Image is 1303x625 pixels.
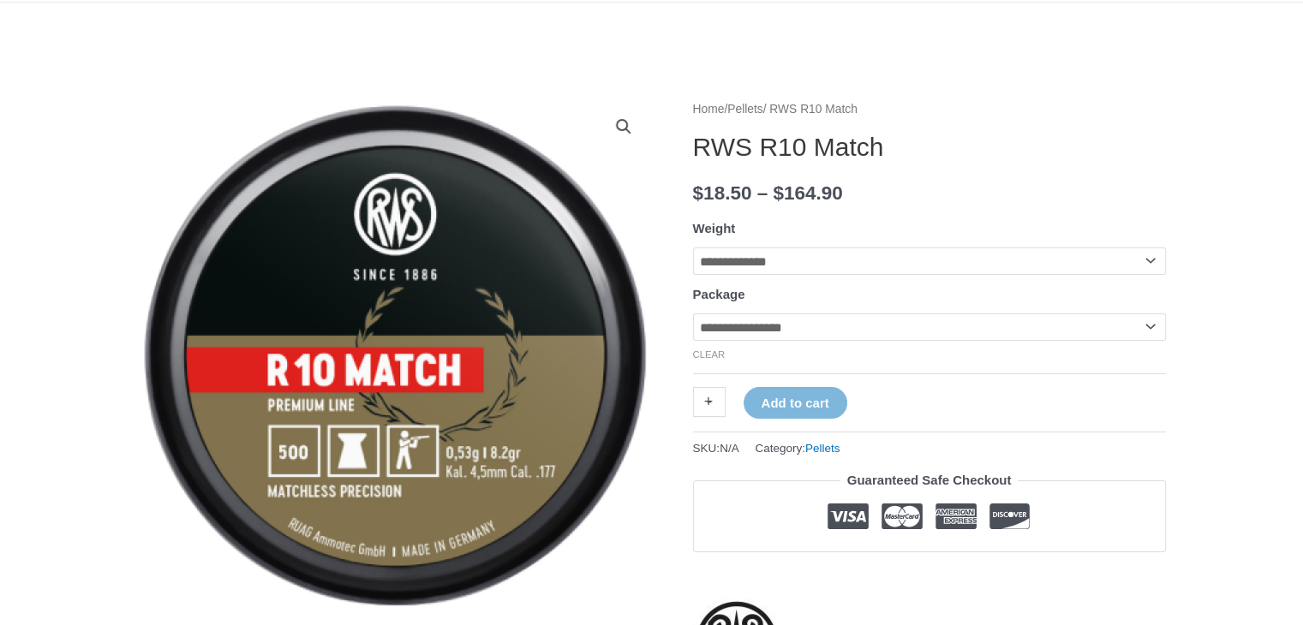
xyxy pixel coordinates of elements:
a: + [693,387,726,417]
span: N/A [720,442,739,455]
a: Clear options [693,349,726,360]
img: RWS R10 Match [138,98,652,612]
label: Package [693,287,745,301]
bdi: 164.90 [773,182,842,204]
span: Category: [755,437,840,459]
span: – [757,182,768,204]
nav: Breadcrumb [693,98,1166,121]
h1: RWS R10 Match [693,132,1166,163]
span: SKU: [693,437,739,459]
a: Pellets [805,442,840,455]
a: Pellets [727,103,762,116]
a: View full-screen image gallery [608,111,639,142]
a: Home [693,103,725,116]
iframe: Customer reviews powered by Trustpilot [693,565,1166,586]
label: Weight [693,221,736,235]
span: $ [773,182,784,204]
button: Add to cart [744,387,847,419]
span: $ [693,182,704,204]
bdi: 18.50 [693,182,752,204]
legend: Guaranteed Safe Checkout [840,468,1019,492]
